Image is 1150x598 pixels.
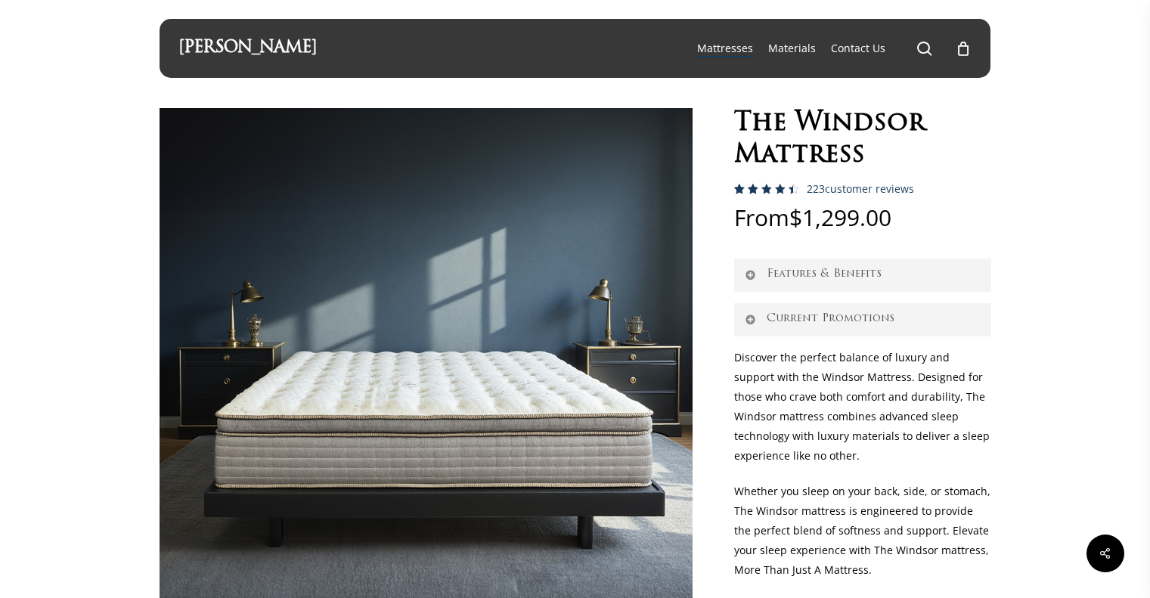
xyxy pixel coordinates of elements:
[734,259,991,292] a: Features & Benefits
[734,184,799,194] div: Rated 4.59 out of 5
[807,183,914,195] a: 223customer reviews
[789,202,802,233] span: $
[734,482,991,596] p: Whether you sleep on your back, side, or stomach, The Windsor mattress is engineered to provide t...
[697,41,753,56] a: Mattresses
[831,41,885,56] a: Contact Us
[734,303,991,336] a: Current Promotions
[768,41,816,55] span: Materials
[734,184,758,209] span: 223
[789,202,891,233] bdi: 1,299.00
[697,41,753,55] span: Mattresses
[807,181,825,196] span: 223
[178,40,317,57] a: [PERSON_NAME]
[734,348,991,482] p: Discover the perfect balance of luxury and support with the Windsor Mattress. Designed for those ...
[831,41,885,55] span: Contact Us
[690,19,972,78] nav: Main Menu
[768,41,816,56] a: Materials
[734,108,991,172] h1: The Windsor Mattress
[734,184,794,258] span: Rated out of 5 based on customer ratings
[734,206,991,259] p: From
